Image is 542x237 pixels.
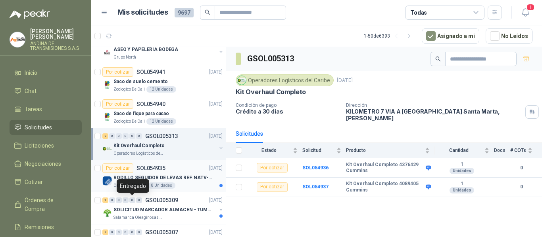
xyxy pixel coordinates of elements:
div: 0 [116,133,122,139]
div: 0 [129,229,135,235]
p: [PERSON_NAME] [PERSON_NAME] [30,28,82,40]
span: Tareas [25,105,42,114]
b: Kit Overhaul Completo 4376429 Cummins [346,162,424,174]
th: Estado [247,143,302,158]
div: 0 [129,197,135,203]
div: 0 [123,197,129,203]
p: Zoologico De Cali [113,86,145,93]
p: Kit Overhaul Completo [236,88,306,96]
p: [DATE] [209,229,223,236]
span: Cotizar [25,178,43,186]
img: Company Logo [102,208,112,218]
p: SOLICITUD MARCADOR ALMACEN - TUMACO [113,206,212,214]
p: SOL054935 [136,165,165,171]
p: GSOL005313 [145,133,178,139]
div: 2 [102,133,108,139]
div: 0 [136,197,142,203]
div: 0 [123,229,129,235]
p: GSOL005309 [145,197,178,203]
p: ANDINA DE TRANSMISIONES S.A.S [30,41,82,51]
p: Kit Overhaul Completo [113,142,164,150]
div: 1 [102,197,108,203]
a: Órdenes de Compra [10,193,82,216]
p: ASEO Y PAPELERIA BODEGA [113,46,178,53]
div: 0 [116,197,122,203]
p: Grupo North [113,54,136,61]
a: SOL054937 [302,184,329,190]
h3: GSOL005313 [247,53,295,65]
p: [DATE] [209,197,223,204]
p: [DATE] [337,77,353,84]
p: Crédito a 30 días [236,108,340,115]
a: Licitaciones [10,138,82,153]
a: Tareas [10,102,82,117]
img: Logo peakr [10,9,50,19]
span: search [205,9,210,15]
button: 1 [518,6,532,20]
b: Kit Overhaul Completo 4089405 Cummins [346,181,424,193]
th: Cantidad [434,143,494,158]
p: [DATE] [209,68,223,76]
div: Solicitudes [236,129,263,138]
p: Condición de pago [236,102,340,108]
div: Unidades [450,168,474,174]
span: 9697 [175,8,194,17]
p: Salamanca Oleaginosas SAS [113,214,163,221]
div: 0 [109,229,115,235]
div: Unidades [450,187,474,193]
span: Solicitud [302,148,335,153]
img: Company Logo [102,112,112,121]
div: 8 Unidades [148,182,175,189]
p: KILOMETRO 7 VIA A [GEOGRAPHIC_DATA] Santa Marta , [PERSON_NAME] [346,108,522,121]
span: Producto [346,148,423,153]
p: Saco de fique para cacao [113,110,169,118]
span: Órdenes de Compra [25,196,74,213]
div: 0 [136,229,142,235]
div: Por cotizar [102,67,133,77]
p: [DATE] [209,133,223,140]
b: 0 [510,164,532,172]
div: Operadores Logísticos del Caribe [236,74,334,86]
span: Remisiones [25,223,54,231]
p: SOL054940 [136,101,165,107]
p: Operadores Logísticos del Caribe [113,150,163,157]
p: Saco de suelo cemento [113,78,167,85]
p: [DATE] [209,100,223,108]
div: 0 [109,197,115,203]
p: [DATE] [209,165,223,172]
span: Inicio [25,68,37,77]
p: RODILLO SEGUIDOR DE LEVAS REF. NATV-17-PPA [PERSON_NAME] [113,174,212,182]
h1: Mis solicitudes [117,7,168,18]
span: Estado [247,148,291,153]
img: Company Logo [102,80,112,89]
div: 1 - 50 de 6393 [364,30,415,42]
a: Negociaciones [10,156,82,171]
div: 12 Unidades [146,86,176,93]
div: Por cotizar [102,99,133,109]
div: Por cotizar [257,163,288,173]
a: Chat [10,83,82,99]
a: SOL054936 [302,165,329,171]
button: No Leídos [486,28,532,44]
b: 1 [434,181,489,187]
span: # COTs [510,148,526,153]
div: Por cotizar [257,182,288,192]
span: search [435,56,441,62]
b: 0 [510,183,532,191]
span: Negociaciones [25,159,61,168]
th: Producto [346,143,434,158]
b: 1 [434,161,489,168]
a: Remisiones [10,220,82,235]
span: Licitaciones [25,141,54,150]
a: Inicio [10,65,82,80]
p: SOL054941 [136,69,165,75]
a: Solicitudes [10,120,82,135]
div: 0 [109,133,115,139]
th: # COTs [510,143,542,158]
a: Por cotizarSOL054935[DATE] Company LogoRODILLO SEGUIDOR DE LEVAS REF. NATV-17-PPA [PERSON_NAME]Ca... [91,160,226,192]
span: 1 [526,4,535,11]
a: 3 0 0 0 0 0 GSOL005315[DATE] Company LogoASEO Y PAPELERIA BODEGAGrupo North [102,35,224,61]
img: Company Logo [10,32,25,47]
